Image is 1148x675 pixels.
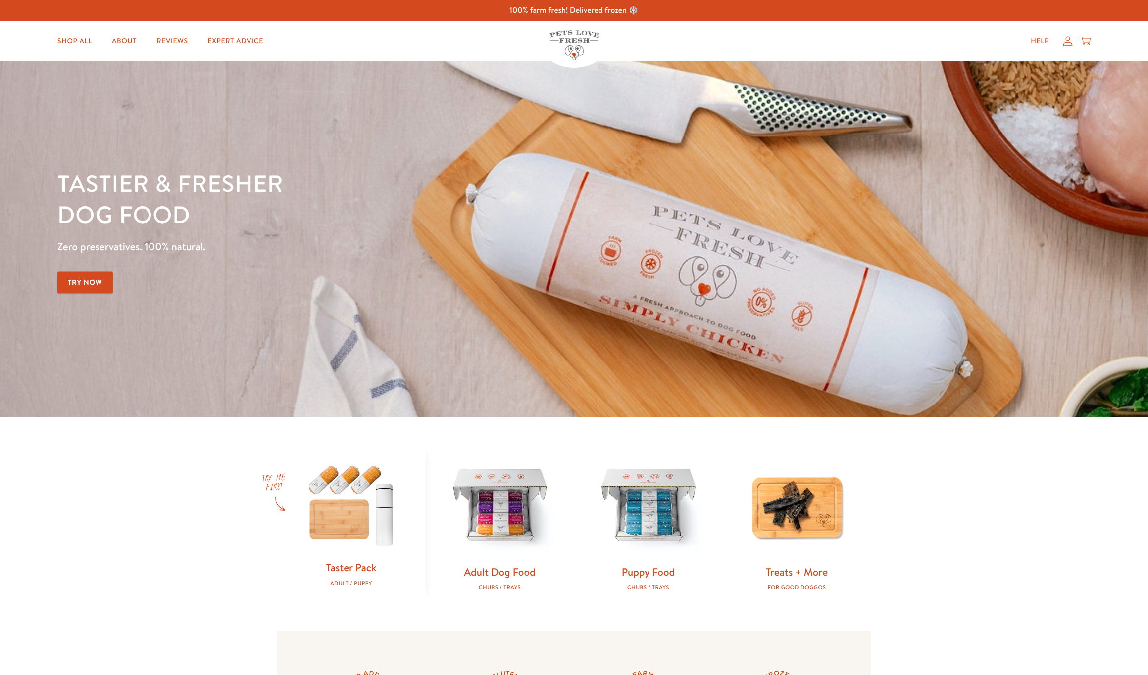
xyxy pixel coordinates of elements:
div: Chubs / Trays [442,585,558,591]
a: Taster Pack [326,560,376,575]
a: Adult Dog Food [464,565,535,579]
h1: Tastier & fresher dog food [57,169,746,230]
a: Treats + More [766,565,828,579]
a: Puppy Food [622,565,675,579]
a: Help [1023,31,1057,51]
div: Chubs / Trays [590,585,707,591]
div: Adult / Puppy [293,580,410,586]
img: Pets Love Fresh [549,30,599,60]
div: For good doggos [739,585,855,591]
a: Expert Advice [200,31,271,51]
a: About [104,31,145,51]
p: Zero preservatives. 100% natural. [57,238,746,256]
a: Try Now [57,271,113,294]
a: Shop All [50,31,100,51]
a: Reviews [149,31,196,51]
